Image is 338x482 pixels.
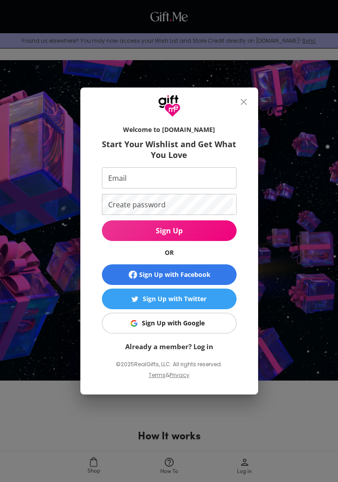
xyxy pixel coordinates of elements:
p: © 2025 RealGifts, LLC. All rights reserved. [102,359,237,370]
a: Already a member? Log in [125,342,213,351]
img: Sign Up with Twitter [132,296,138,302]
div: Sign Up with Google [142,318,205,328]
button: Sign Up [102,220,237,241]
span: Sign Up [102,226,237,236]
a: Terms [149,371,166,379]
button: Sign Up with Facebook [102,264,237,285]
button: Sign Up with TwitterSign Up with Twitter [102,289,237,309]
div: Sign Up with Twitter [143,294,206,304]
img: Sign Up with Google [131,320,137,327]
div: Sign Up with Facebook [139,270,211,280]
button: Sign Up with GoogleSign Up with Google [102,313,237,333]
h6: Welcome to [DOMAIN_NAME] [102,125,237,134]
a: Privacy [170,371,189,379]
h6: OR [102,248,237,257]
button: close [233,91,255,113]
h6: Start Your Wishlist and Get What You Love [102,139,237,160]
img: GiftMe Logo [158,95,180,117]
p: & [166,370,170,387]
